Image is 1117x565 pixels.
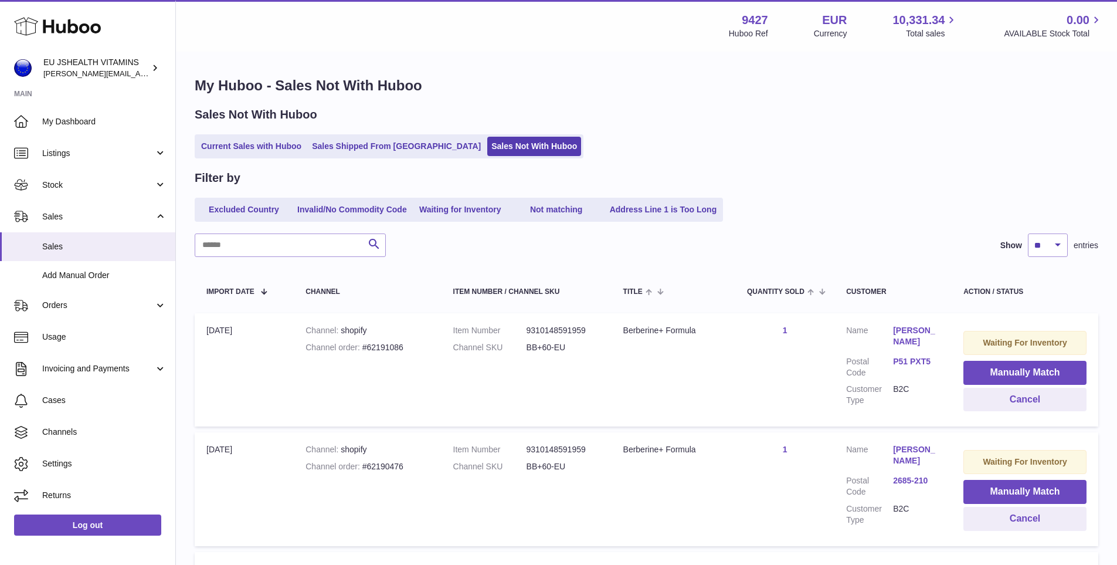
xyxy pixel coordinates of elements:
[1004,12,1103,39] a: 0.00 AVAILABLE Stock Total
[195,432,294,546] td: [DATE]
[783,326,787,335] a: 1
[195,170,240,186] h2: Filter by
[195,313,294,427] td: [DATE]
[42,116,167,127] span: My Dashboard
[43,69,235,78] span: [PERSON_NAME][EMAIL_ADDRESS][DOMAIN_NAME]
[305,462,362,471] strong: Channel order
[846,475,893,498] dt: Postal Code
[783,445,787,454] a: 1
[623,444,724,455] div: Berberine+ Formula
[893,325,940,347] a: [PERSON_NAME]
[846,384,893,406] dt: Customer Type
[197,137,305,156] a: Current Sales with Huboo
[453,444,527,455] dt: Item Number
[963,480,1087,504] button: Manually Match
[42,211,154,222] span: Sales
[729,28,768,39] div: Huboo Ref
[453,461,527,472] dt: Channel SKU
[893,444,940,466] a: [PERSON_NAME]
[293,200,411,219] a: Invalid/No Commodity Code
[305,445,341,454] strong: Channel
[983,457,1067,466] strong: Waiting For Inventory
[906,28,958,39] span: Total sales
[42,490,167,501] span: Returns
[510,200,603,219] a: Not matching
[305,461,429,472] div: #62190476
[42,427,167,438] span: Channels
[606,200,721,219] a: Address Line 1 is Too Long
[42,300,154,311] span: Orders
[892,12,945,28] span: 10,331.34
[305,444,429,455] div: shopify
[43,57,149,79] div: EU JSHEALTH VITAMINS
[42,148,154,159] span: Listings
[846,503,893,526] dt: Customer Type
[846,288,940,296] div: Customer
[846,444,893,469] dt: Name
[14,515,161,536] a: Log out
[197,200,291,219] a: Excluded Country
[42,180,154,191] span: Stock
[963,507,1087,531] button: Cancel
[893,475,940,486] a: 2685-210
[305,288,429,296] div: Channel
[42,241,167,252] span: Sales
[195,76,1098,95] h1: My Huboo - Sales Not With Huboo
[747,288,804,296] span: Quantity Sold
[893,356,940,367] a: P51 PXT5
[893,384,940,406] dd: B2C
[453,288,600,296] div: Item Number / Channel SKU
[453,342,527,353] dt: Channel SKU
[308,137,485,156] a: Sales Shipped From [GEOGRAPHIC_DATA]
[527,461,600,472] dd: BB+60-EU
[1000,240,1022,251] label: Show
[305,326,341,335] strong: Channel
[892,12,958,39] a: 10,331.34 Total sales
[527,325,600,336] dd: 9310148591959
[846,325,893,350] dt: Name
[1004,28,1103,39] span: AVAILABLE Stock Total
[42,458,167,469] span: Settings
[742,12,768,28] strong: 9427
[1074,240,1098,251] span: entries
[963,388,1087,412] button: Cancel
[527,342,600,353] dd: BB+60-EU
[963,361,1087,385] button: Manually Match
[1067,12,1089,28] span: 0.00
[305,343,362,352] strong: Channel order
[195,107,317,123] h2: Sales Not With Huboo
[206,288,254,296] span: Import date
[305,342,429,353] div: #62191086
[42,270,167,281] span: Add Manual Order
[814,28,847,39] div: Currency
[893,503,940,526] dd: B2C
[623,288,643,296] span: Title
[983,338,1067,347] strong: Waiting For Inventory
[14,59,32,77] img: laura@jessicasepel.com
[42,363,154,374] span: Invoicing and Payments
[963,288,1087,296] div: Action / Status
[42,331,167,343] span: Usage
[453,325,527,336] dt: Item Number
[305,325,429,336] div: shopify
[487,137,581,156] a: Sales Not With Huboo
[822,12,847,28] strong: EUR
[527,444,600,455] dd: 9310148591959
[42,395,167,406] span: Cases
[846,356,893,378] dt: Postal Code
[623,325,724,336] div: Berberine+ Formula
[413,200,507,219] a: Waiting for Inventory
